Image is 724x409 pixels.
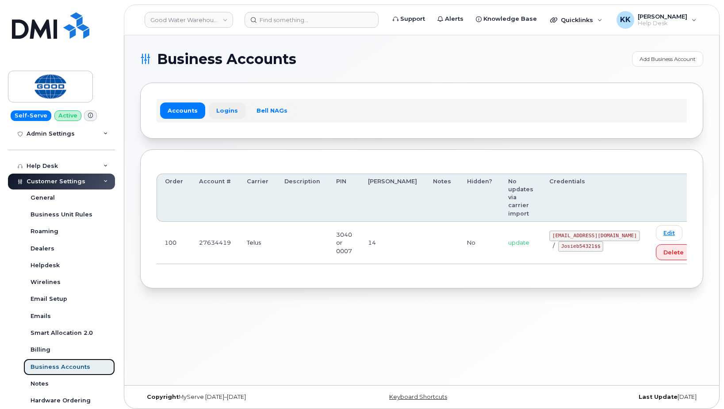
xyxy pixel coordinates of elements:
[389,394,447,400] a: Keyboard Shortcuts
[157,53,296,66] span: Business Accounts
[276,174,328,222] th: Description
[360,174,425,222] th: [PERSON_NAME]
[656,244,691,260] button: Delete
[191,222,239,264] td: 27634419
[239,222,276,264] td: Telus
[663,248,684,257] span: Delete
[459,174,500,222] th: Hidden?
[541,174,648,222] th: Credentials
[239,174,276,222] th: Carrier
[249,102,295,118] a: Bell NAGs
[209,102,245,118] a: Logins
[360,222,425,264] td: 14
[160,102,205,118] a: Accounts
[157,222,191,264] td: 100
[140,394,328,401] div: MyServe [DATE]–[DATE]
[459,222,500,264] td: No
[549,231,640,241] code: [EMAIL_ADDRESS][DOMAIN_NAME]
[425,174,459,222] th: Notes
[500,174,541,222] th: No updates via carrier import
[191,174,239,222] th: Account #
[328,222,360,264] td: 3040 or 0007
[632,51,703,67] a: Add Business Account
[558,241,603,252] code: Josieb54321$$
[656,225,682,241] a: Edit
[508,239,529,246] span: update
[157,174,191,222] th: Order
[553,242,555,249] span: /
[639,394,678,400] strong: Last Update
[328,174,360,222] th: PIN
[516,394,703,401] div: [DATE]
[147,394,179,400] strong: Copyright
